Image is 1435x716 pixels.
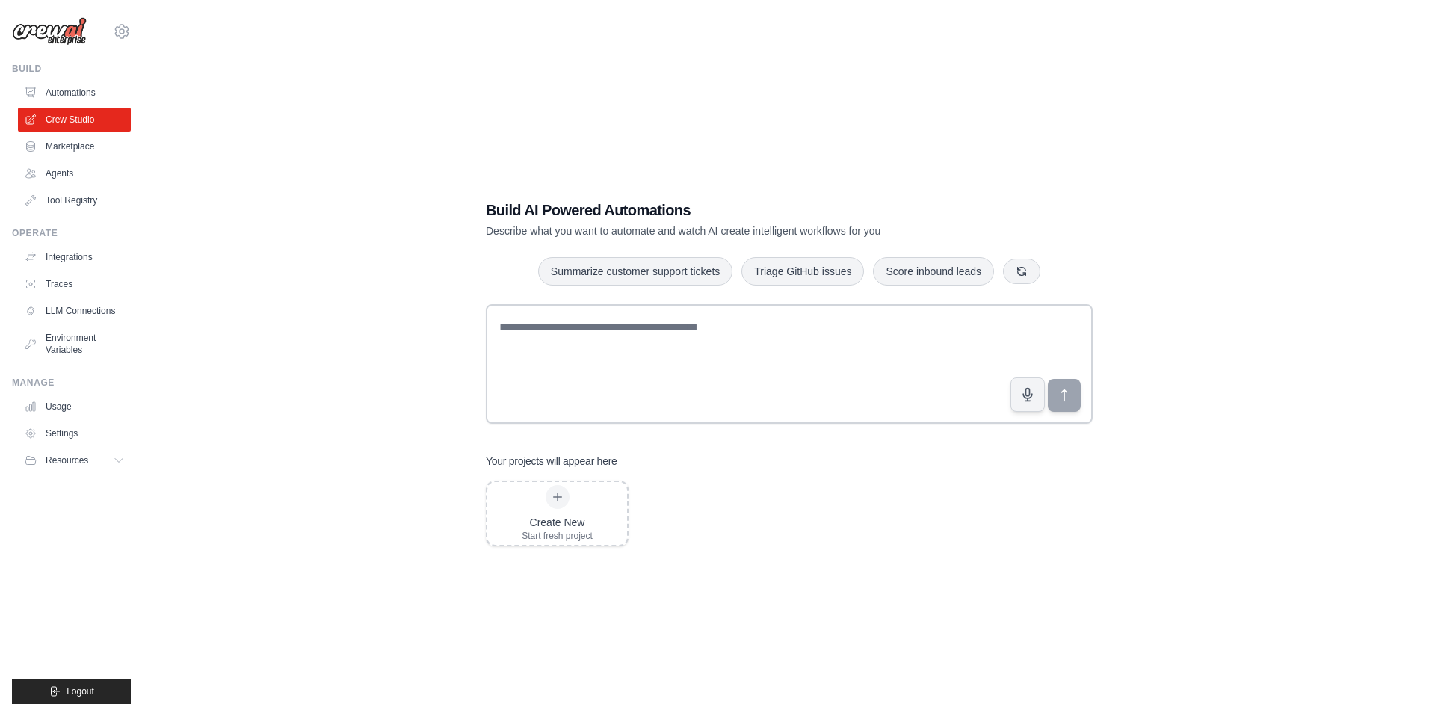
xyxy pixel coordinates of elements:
a: Environment Variables [18,326,131,362]
button: Score inbound leads [873,257,994,286]
span: Logout [67,685,94,697]
div: Build [12,63,131,75]
h1: Build AI Powered Automations [486,200,988,220]
button: Resources [18,448,131,472]
button: Logout [12,679,131,704]
button: Triage GitHub issues [741,257,864,286]
a: Tool Registry [18,188,131,212]
a: Usage [18,395,131,419]
button: Click to speak your automation idea [1010,377,1045,412]
a: LLM Connections [18,299,131,323]
a: Integrations [18,245,131,269]
a: Settings [18,422,131,445]
h3: Your projects will appear here [486,454,617,469]
a: Automations [18,81,131,105]
div: Start fresh project [522,530,593,542]
p: Describe what you want to automate and watch AI create intelligent workflows for you [486,223,988,238]
a: Agents [18,161,131,185]
a: Marketplace [18,135,131,158]
span: Resources [46,454,88,466]
button: Get new suggestions [1003,259,1040,284]
div: Create New [522,515,593,530]
a: Crew Studio [18,108,131,132]
img: Logo [12,17,87,46]
div: Operate [12,227,131,239]
button: Summarize customer support tickets [538,257,732,286]
a: Traces [18,272,131,296]
iframe: Chat Widget [1360,644,1435,716]
div: Manage [12,377,131,389]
